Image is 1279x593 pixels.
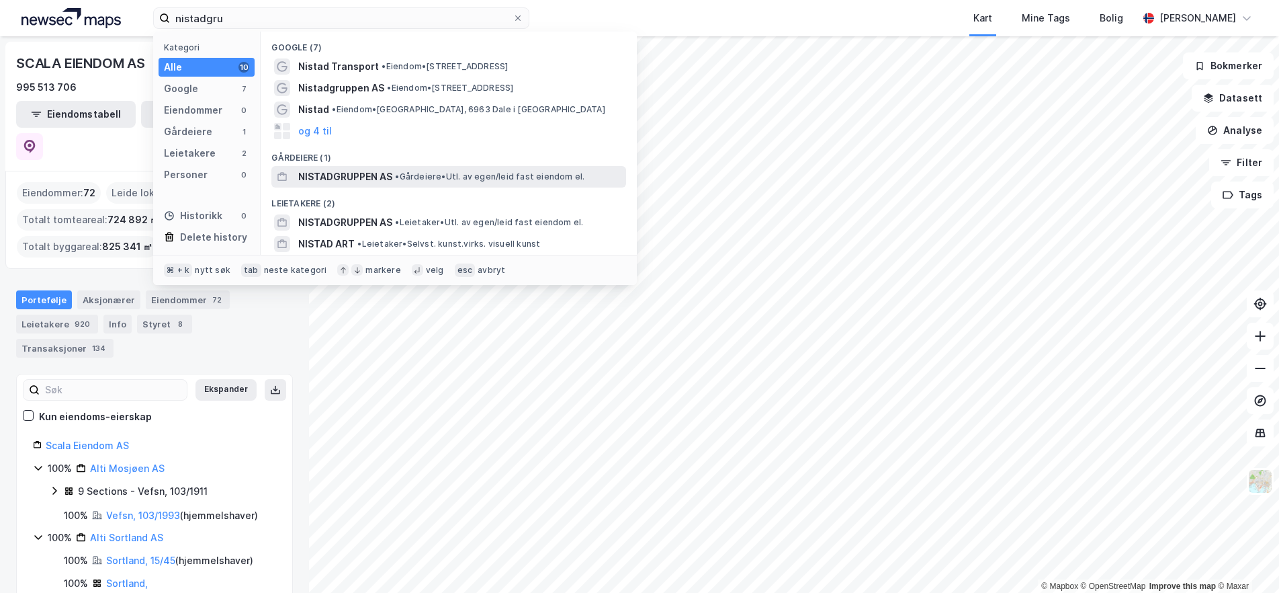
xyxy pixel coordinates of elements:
[77,290,140,309] div: Aksjonærer
[164,167,208,183] div: Personer
[106,510,180,521] a: Vefsn, 103/1993
[1081,582,1146,591] a: OpenStreetMap
[46,440,129,451] a: Scala Eiendom AS
[261,188,637,212] div: Leietakere (2)
[164,145,216,161] div: Leietakere
[21,8,121,28] img: logo.a4113a55bc3d86da70a041830d287a7e.svg
[40,380,187,400] input: Søk
[395,171,399,182] span: •
[64,553,88,569] div: 100%
[357,239,540,249] span: Leietaker • Selvst. kunst.virks. visuell kunst
[195,265,230,276] div: nytt søk
[164,59,182,75] div: Alle
[365,265,400,276] div: markere
[106,553,253,569] div: ( hjemmelshaver )
[170,8,513,28] input: Søk på adresse, matrikkel, gårdeiere, leietakere eller personer
[1211,182,1274,208] button: Tags
[164,264,192,277] div: ⌘ + k
[261,32,637,56] div: Google (7)
[164,124,212,140] div: Gårdeiere
[164,81,198,97] div: Google
[17,209,165,231] div: Totalt tomteareal :
[1212,528,1279,593] div: Kontrollprogram for chat
[107,212,159,228] span: 724 892 ㎡
[164,42,255,52] div: Kategori
[298,236,355,252] span: NISTAD ART
[173,317,187,331] div: 8
[78,483,208,500] div: 9 Sections - Vefsn, 103/1911
[16,315,98,333] div: Leietakere
[164,102,222,118] div: Eiendommer
[1100,10,1123,26] div: Bolig
[298,169,392,185] span: NISTADGRUPPEN AS
[238,62,249,73] div: 10
[39,409,152,425] div: Kun eiendoms-eierskap
[426,265,444,276] div: velg
[180,229,247,245] div: Delete history
[1041,582,1078,591] a: Mapbox
[103,315,132,333] div: Info
[89,342,108,355] div: 134
[1159,10,1236,26] div: [PERSON_NAME]
[395,217,399,227] span: •
[1209,149,1274,176] button: Filter
[16,101,136,128] button: Eiendomstabell
[83,185,95,201] span: 72
[1192,85,1274,112] button: Datasett
[387,83,513,93] span: Eiendom • [STREET_ADDRESS]
[17,236,158,258] div: Totalt byggareal :
[238,169,249,180] div: 0
[238,148,249,159] div: 2
[382,61,386,71] span: •
[141,101,261,128] button: Leietakertabell
[64,576,88,592] div: 100%
[298,123,332,139] button: og 4 til
[48,461,72,477] div: 100%
[238,210,249,221] div: 0
[137,315,192,333] div: Styret
[72,317,93,331] div: 920
[195,379,257,401] button: Ekspander
[387,83,391,93] span: •
[238,126,249,137] div: 1
[1196,117,1274,144] button: Analyse
[48,530,72,546] div: 100%
[90,532,163,543] a: Alti Sortland AS
[298,80,384,96] span: Nistadgruppen AS
[106,508,258,524] div: ( hjemmelshaver )
[298,102,329,118] span: Nistad
[16,79,77,95] div: 995 513 706
[382,61,508,72] span: Eiendom • [STREET_ADDRESS]
[357,239,361,249] span: •
[102,239,152,255] span: 825 341 ㎡
[455,264,476,277] div: esc
[298,214,392,231] span: NISTADGRUPPEN AS
[1212,528,1279,593] iframe: Chat Widget
[298,58,379,75] span: Nistad Transport
[1247,469,1273,494] img: Z
[16,339,114,358] div: Transaksjoner
[210,293,224,307] div: 72
[261,142,637,166] div: Gårdeiere (1)
[241,264,261,277] div: tab
[332,104,605,115] span: Eiendom • [GEOGRAPHIC_DATA], 6963 Dale i [GEOGRAPHIC_DATA]
[1022,10,1070,26] div: Mine Tags
[238,83,249,94] div: 7
[146,290,230,309] div: Eiendommer
[16,290,72,309] div: Portefølje
[106,555,175,566] a: Sortland, 15/45
[238,105,249,116] div: 0
[17,182,101,204] div: Eiendommer :
[90,463,165,474] a: Alti Mosjøen AS
[973,10,992,26] div: Kart
[164,208,222,224] div: Historikk
[106,182,202,204] div: Leide lokasjoner :
[332,104,336,114] span: •
[395,171,584,182] span: Gårdeiere • Utl. av egen/leid fast eiendom el.
[478,265,505,276] div: avbryt
[1183,52,1274,79] button: Bokmerker
[264,265,327,276] div: neste kategori
[16,52,148,74] div: SCALA EIENDOM AS
[1149,582,1216,591] a: Improve this map
[395,217,583,228] span: Leietaker • Utl. av egen/leid fast eiendom el.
